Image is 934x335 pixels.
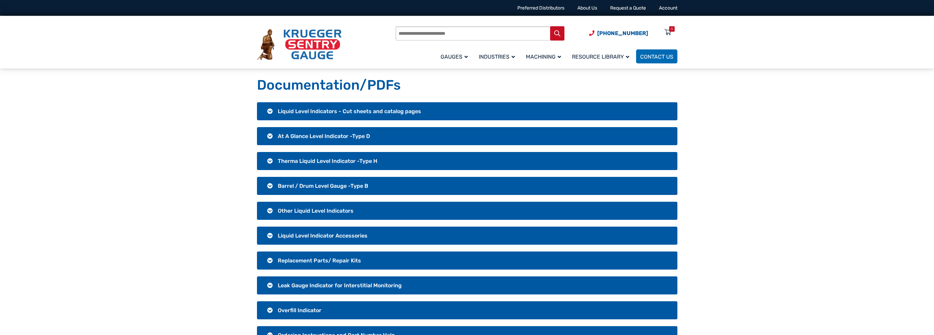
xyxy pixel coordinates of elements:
[479,54,515,60] span: Industries
[257,29,342,60] img: Krueger Sentry Gauge
[526,54,561,60] span: Machining
[640,54,673,60] span: Contact Us
[568,48,636,64] a: Resource Library
[659,5,677,11] a: Account
[278,232,368,239] span: Liquid Level Indicator Accessories
[597,30,648,36] span: [PHONE_NUMBER]
[278,133,370,139] span: At A Glance Level Indicator -Type D
[278,282,402,289] span: Leak Gauge Indicator for Interstitial Monitoring
[278,307,321,314] span: Overfill Indicator
[278,257,361,264] span: Replacement Parts/ Repair Kits
[436,48,475,64] a: Gauges
[577,5,597,11] a: About Us
[589,29,648,37] a: Phone Number (920) 434-8860
[278,158,377,164] span: Therma Liquid Level Indicator -Type H
[522,48,568,64] a: Machining
[441,54,468,60] span: Gauges
[278,108,421,115] span: Liquid Level Indicators - Cut sheets and catalog pages
[278,208,354,214] span: Other Liquid Level Indicators
[636,49,677,63] a: Contact Us
[572,54,629,60] span: Resource Library
[278,183,368,189] span: Barrel / Drum Level Gauge -Type B
[257,77,677,94] h1: Documentation/PDFs
[671,26,673,32] div: 0
[610,5,646,11] a: Request a Quote
[475,48,522,64] a: Industries
[517,5,564,11] a: Preferred Distributors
